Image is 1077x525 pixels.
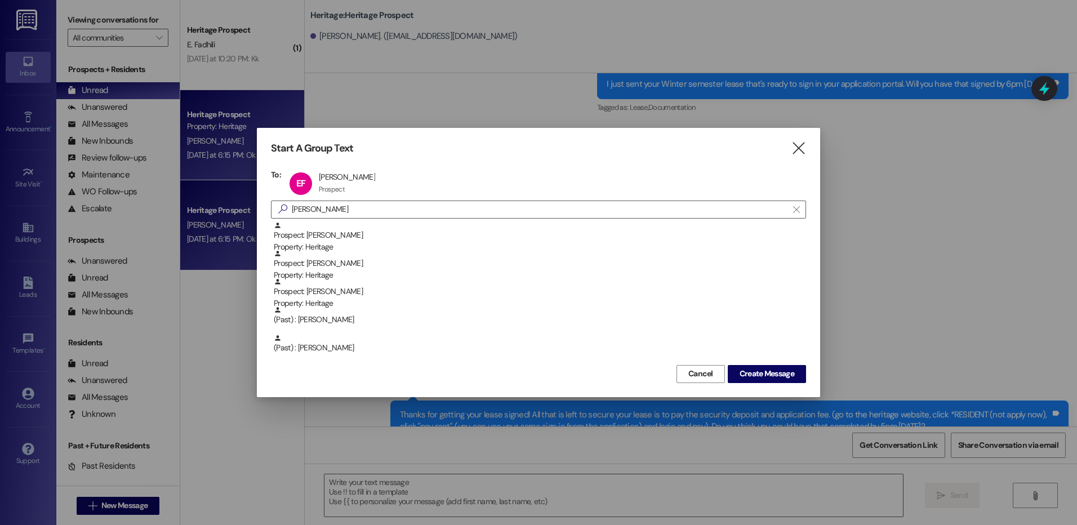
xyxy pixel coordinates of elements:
div: [PERSON_NAME] [319,172,375,182]
div: Prospect: [PERSON_NAME] [274,250,806,282]
i:  [791,143,806,154]
div: Prospect: [PERSON_NAME] [274,278,806,310]
i:  [793,205,799,214]
div: (Past) : [PERSON_NAME] [271,334,806,362]
div: Prospect [319,185,345,194]
span: Cancel [688,368,713,380]
button: Create Message [728,365,806,383]
button: Clear text [787,201,805,218]
div: Prospect: [PERSON_NAME]Property: Heritage [271,278,806,306]
div: (Past) : [PERSON_NAME] [274,306,806,326]
h3: Start A Group Text [271,142,353,155]
div: Prospect: [PERSON_NAME] [274,221,806,253]
span: EF [296,177,305,189]
span: Create Message [740,368,794,380]
input: Search for any contact or apartment [292,202,787,217]
div: (Past) : [PERSON_NAME] [271,306,806,334]
button: Cancel [677,365,725,383]
div: Property: Heritage [274,269,806,281]
div: Property: Heritage [274,297,806,309]
h3: To: [271,170,281,180]
div: Property: Heritage [274,241,806,253]
div: Prospect: [PERSON_NAME]Property: Heritage [271,221,806,250]
div: (Past) : [PERSON_NAME] [274,334,806,354]
i:  [274,203,292,215]
div: Prospect: [PERSON_NAME]Property: Heritage [271,250,806,278]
